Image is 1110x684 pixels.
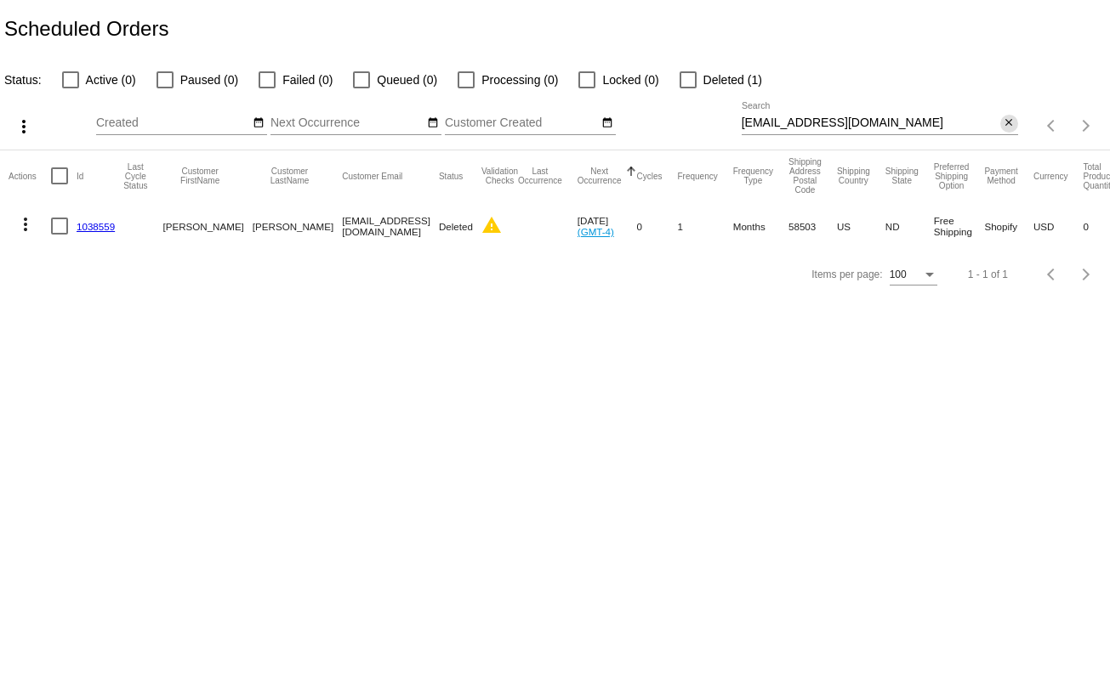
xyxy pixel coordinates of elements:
[788,201,837,251] mat-cell: 58503
[1000,115,1018,133] button: Clear
[578,167,622,185] button: Change sorting for NextOccurrenceUtc
[602,70,658,90] span: Locked (0)
[4,17,168,41] h2: Scheduled Orders
[811,269,882,280] div: Items per page:
[96,116,249,130] input: Created
[968,269,1008,280] div: 1 - 1 of 1
[445,116,598,130] input: Customer Created
[890,269,907,280] span: 100
[934,162,970,190] button: Change sorting for PreferredShippingOption
[601,116,613,130] mat-icon: date_range
[578,201,637,251] mat-cell: [DATE]
[1003,116,1015,130] mat-icon: close
[578,226,614,237] a: (GMT-4)
[282,70,333,90] span: Failed (0)
[934,201,985,251] mat-cell: Free Shipping
[253,201,342,251] mat-cell: [PERSON_NAME]
[77,221,115,232] a: 1038559
[253,116,265,130] mat-icon: date_range
[677,201,732,251] mat-cell: 1
[77,171,83,181] button: Change sorting for Id
[270,116,424,130] input: Next Occurrence
[636,171,662,181] button: Change sorting for Cycles
[377,70,437,90] span: Queued (0)
[885,201,934,251] mat-cell: ND
[1069,109,1103,143] button: Next page
[890,269,937,281] mat-select: Items per page:
[439,171,463,181] button: Change sorting for Status
[4,73,42,87] span: Status:
[1069,257,1103,291] button: Next page
[703,70,762,90] span: Deleted (1)
[180,70,238,90] span: Paused (0)
[733,201,788,251] mat-cell: Months
[733,167,773,185] button: Change sorting for FrequencyType
[837,167,870,185] button: Change sorting for ShippingCountry
[9,150,51,201] mat-header-cell: Actions
[984,167,1017,185] button: Change sorting for PaymentMethod.Type
[481,70,558,90] span: Processing (0)
[123,162,147,190] button: Change sorting for LastProcessingCycleId
[742,116,1000,130] input: Search
[837,201,885,251] mat-cell: US
[15,214,36,235] mat-icon: more_vert
[162,201,252,251] mat-cell: [PERSON_NAME]
[1035,257,1069,291] button: Previous page
[427,116,439,130] mat-icon: date_range
[439,221,473,232] span: Deleted
[885,167,919,185] button: Change sorting for ShippingState
[636,201,677,251] mat-cell: 0
[481,150,518,201] mat-header-cell: Validation Checks
[253,167,327,185] button: Change sorting for CustomerLastName
[342,171,402,181] button: Change sorting for CustomerEmail
[677,171,717,181] button: Change sorting for Frequency
[1033,201,1084,251] mat-cell: USD
[984,201,1033,251] mat-cell: Shopify
[14,116,34,137] mat-icon: more_vert
[1033,171,1068,181] button: Change sorting for CurrencyIso
[1035,109,1069,143] button: Previous page
[86,70,136,90] span: Active (0)
[518,167,562,185] button: Change sorting for LastOccurrenceUtc
[481,215,502,235] mat-icon: warning
[788,157,822,195] button: Change sorting for ShippingPostcode
[342,201,439,251] mat-cell: [EMAIL_ADDRESS][DOMAIN_NAME]
[162,167,236,185] button: Change sorting for CustomerFirstName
